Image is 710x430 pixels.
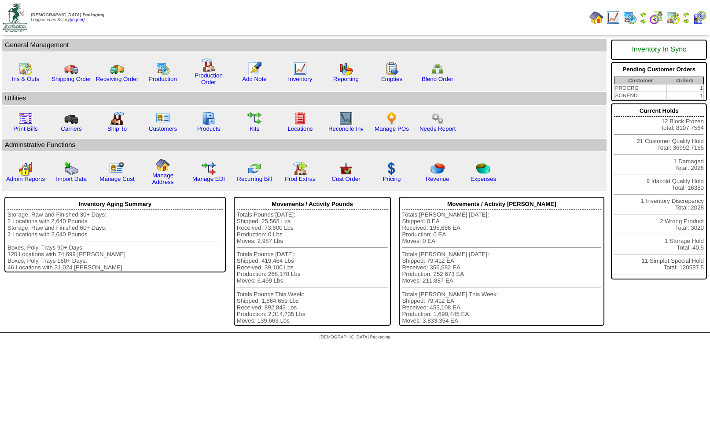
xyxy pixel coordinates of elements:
a: Expenses [471,176,497,182]
div: Inventory In Sync [614,41,704,58]
a: Ship To [107,125,127,132]
img: cabinet.gif [202,111,216,125]
img: home.gif [156,158,170,172]
img: workflow.gif [247,111,261,125]
img: edi.gif [202,162,216,176]
th: Customer [614,77,666,85]
img: managecust.png [109,162,125,176]
td: SONEND [614,92,666,99]
img: orders.gif [247,62,261,76]
a: Ins & Outs [12,76,39,82]
a: Recurring Bill [237,176,272,182]
a: Print Bills [13,125,38,132]
a: Revenue [426,176,449,182]
a: Production [149,76,177,82]
img: workorder.gif [385,62,399,76]
a: Products [197,125,221,132]
div: Movements / Activity Pounds [237,198,388,210]
img: line_graph.gif [606,11,620,25]
img: cust_order.png [339,162,353,176]
img: invoice2.gif [18,111,33,125]
img: graph.gif [339,62,353,76]
a: Pricing [383,176,401,182]
th: Order# [666,77,703,85]
img: truck3.gif [64,111,78,125]
a: Inventory [288,76,313,82]
img: calendarprod.gif [623,11,637,25]
img: arrowleft.gif [640,11,647,18]
td: 1 [666,85,703,92]
img: po.png [385,111,399,125]
img: factory.gif [202,58,216,72]
td: Adminstrative Functions [2,139,607,151]
img: calendarprod.gif [156,62,170,76]
img: arrowleft.gif [683,11,690,18]
div: Storage, Raw and Finished 30+ Days: 2 Locations with 2,640 Pounds Storage, Raw and Finished 60+ D... [7,211,223,271]
a: Blend Order [422,76,453,82]
a: Manage Cust [99,176,134,182]
a: Kits [250,125,259,132]
a: Production Order [195,72,223,85]
img: import.gif [64,162,78,176]
a: Reconcile Inv [328,125,364,132]
img: factory2.gif [110,111,124,125]
a: Locations [287,125,313,132]
a: Customers [149,125,177,132]
span: Logged in as Sstory [31,13,104,22]
a: Needs Report [419,125,456,132]
a: Manage POs [375,125,409,132]
span: [DEMOGRAPHIC_DATA] Packaging [31,13,104,18]
img: network.png [430,62,445,76]
a: Import Data [56,176,87,182]
img: pie_chart2.png [476,162,490,176]
a: (logout) [70,18,85,22]
a: Manage EDI [192,176,225,182]
a: Shipping Order [52,76,91,82]
img: zoroco-logo-small.webp [3,3,27,32]
a: Empties [381,76,402,82]
img: workflow.png [430,111,445,125]
img: arrowright.gif [640,18,647,25]
td: Utilities [2,92,607,105]
img: prodextras.gif [293,162,307,176]
img: calendarblend.gif [649,11,663,25]
img: dollar.gif [385,162,399,176]
img: locations.gif [293,111,307,125]
img: calendarcustomer.gif [692,11,706,25]
img: pie_chart.png [430,162,445,176]
a: Prod Extras [285,176,316,182]
div: Totals Pounds [DATE]: Shipped: 25,568 Lbs Received: 73,600 Lbs Production: 0 Lbs Moves: 2,987 Lbs... [237,211,388,324]
img: reconcile.gif [247,162,261,176]
img: truck2.gif [110,62,124,76]
img: customers.gif [156,111,170,125]
a: Cust Order [331,176,360,182]
img: arrowright.gif [683,18,690,25]
div: Current Holds [614,105,704,117]
a: Manage Address [152,172,174,185]
div: Totals [PERSON_NAME] [DATE]: Shipped: 0 EA Received: 195,686 EA Production: 0 EA Moves: 0 EA Tota... [402,211,601,324]
td: 1 [666,92,703,99]
div: Pending Customer Orders [614,64,704,75]
a: Reporting [333,76,359,82]
a: Admin Reports [6,176,45,182]
div: Inventory Aging Summary [7,198,223,210]
img: graph2.png [18,162,33,176]
img: truck.gif [64,62,78,76]
a: Carriers [61,125,81,132]
div: Movements / Activity [PERSON_NAME] [402,198,601,210]
span: [DEMOGRAPHIC_DATA] Packaging [320,335,390,340]
img: calendarinout.gif [18,62,33,76]
img: line_graph2.gif [339,111,353,125]
img: home.gif [589,11,603,25]
td: PROORG [614,85,666,92]
img: line_graph.gif [293,62,307,76]
img: calendarinout.gif [666,11,680,25]
td: General Management [2,39,607,51]
a: Add Note [242,76,267,82]
div: 12 Block Frozen Total: 8107.7564 21 Customer Quality Hold Total: 36992.7165 1 Damaged Total: 2028... [611,103,707,279]
a: Receiving Order [96,76,138,82]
